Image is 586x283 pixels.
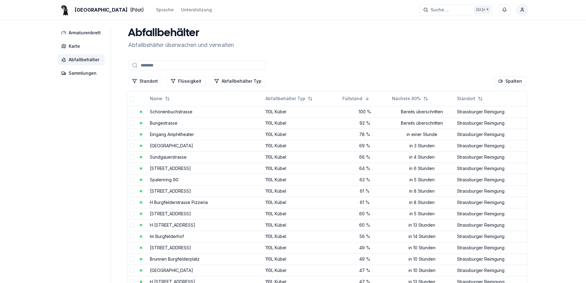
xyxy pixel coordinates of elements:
td: 110L Kübel [263,106,340,117]
div: in 10 Stunden [392,245,452,251]
a: Karte [58,41,107,52]
div: Sprache [156,7,174,13]
div: 92 % [342,120,387,126]
button: Not sorted. Click to sort ascending. [146,94,173,104]
td: Strassburger Reinigung [455,219,527,231]
a: Brunnen Burgfelderplatz [150,256,200,262]
button: select-row [130,166,135,171]
button: Zeilen filtern [167,76,205,86]
button: Sprache [156,6,174,13]
span: Standort [457,96,475,102]
button: select-row [130,121,135,126]
span: Abfallbehälter [69,57,99,63]
div: 60 % [342,211,387,217]
div: 61 % [342,199,387,206]
div: in 5 Stunden [392,177,452,183]
td: Strassburger Reinigung [455,208,527,219]
div: 56 % [342,233,387,240]
button: select-row [130,223,135,228]
td: Strassburger Reinigung [455,140,527,151]
td: Strassburger Reinigung [455,163,527,174]
td: Strassburger Reinigung [455,117,527,129]
span: Nächste 80% [392,96,421,102]
button: Not sorted. Click to sort ascending. [388,94,432,104]
a: [STREET_ADDRESS] [150,188,191,194]
td: 110L Kübel [263,151,340,163]
div: in 13 Stunden [392,222,452,228]
a: [STREET_ADDRESS] [150,211,191,216]
div: 66 % [342,154,387,160]
td: Strassburger Reinigung [455,242,527,253]
td: Strassburger Reinigung [455,197,527,208]
a: [GEOGRAPHIC_DATA](Pilot) [58,6,144,13]
div: 60 % [342,222,387,228]
img: Basel Logo [58,2,72,17]
div: 49 % [342,256,387,262]
div: 61 % [342,188,387,194]
td: 110L Kübel [263,219,340,231]
td: Strassburger Reinigung [455,265,527,276]
div: 78 % [342,131,387,138]
div: in 10 Stunden [392,256,452,262]
div: Bereits überschritten [392,120,452,126]
td: 110L Kübel [263,174,340,185]
td: 110L Kübel [263,208,340,219]
span: Armaturenbrett [69,30,101,36]
td: 110L Kübel [263,265,340,276]
span: Sammlungen [69,70,97,76]
td: 110L Kübel [263,253,340,265]
button: select-row [130,245,135,250]
span: Karte [69,43,80,49]
div: in 8 Stunden [392,188,452,194]
div: in 14 Stunden [392,233,452,240]
button: Zeilen filtern [210,76,265,86]
a: Bungestrasse [150,120,177,126]
td: Strassburger Reinigung [455,253,527,265]
a: Spalenring 90 [150,177,178,182]
td: 110L Kübel [263,197,340,208]
p: Abfallbehälter überwachen und verwalten [128,41,234,49]
button: Zeilen filtern [128,76,162,86]
button: select-all [130,96,135,101]
button: select-row [130,257,135,262]
a: [GEOGRAPHIC_DATA] [150,268,193,273]
button: select-row [130,268,135,273]
a: Schönenbuchstrasse [150,109,192,114]
div: 47 % [342,267,387,274]
button: select-row [130,143,135,148]
button: select-row [130,109,135,114]
td: Strassburger Reinigung [455,185,527,197]
div: in 3 Stunden [392,143,452,149]
td: Strassburger Reinigung [455,231,527,242]
a: Unterstützung [181,6,212,13]
div: 64 % [342,165,387,172]
td: 110L Kübel [263,140,340,151]
td: 110L Kübel [263,163,340,174]
td: Strassburger Reinigung [455,151,527,163]
button: select-row [130,155,135,160]
button: Not sorted. Click to sort ascending. [453,94,486,104]
button: Suche ...Ctrl+K [419,4,493,15]
button: Sorted descending. Click to sort ascending. [339,94,373,104]
a: Sammlungen [58,68,107,79]
a: Abfallbehälter [58,54,107,65]
span: [GEOGRAPHIC_DATA] [75,6,127,13]
a: Sundgauerstrasse [150,154,187,160]
span: Suche ... [431,7,449,13]
button: select-row [130,132,135,137]
div: in 10 Stunden [392,267,452,274]
td: 110L Kübel [263,117,340,129]
div: 49 % [342,245,387,251]
button: Not sorted. Click to sort ascending. [262,94,316,104]
div: in 8 Stunden [392,199,452,206]
a: H Burgfelderstrasse Pizzeria [150,200,208,205]
td: 110L Kübel [263,185,340,197]
a: [GEOGRAPHIC_DATA] [150,143,193,148]
td: Strassburger Reinigung [455,106,527,117]
a: Eingang Amphitheater [150,132,194,137]
td: 110L Kübel [263,231,340,242]
div: 63 % [342,177,387,183]
h1: Abfallbehälter [128,27,234,40]
button: select-row [130,200,135,205]
td: 110L Kübel [263,242,340,253]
